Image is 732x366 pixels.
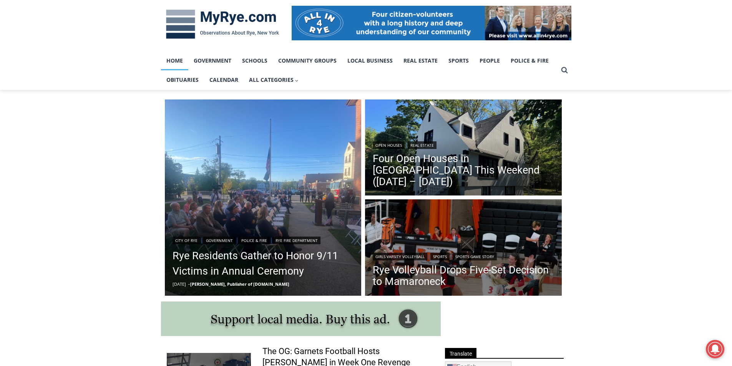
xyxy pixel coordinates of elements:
[203,237,236,244] a: Government
[165,99,362,296] a: Read More Rye Residents Gather to Honor 9/11 Victims in Annual Ceremony
[273,51,342,70] a: Community Groups
[190,281,289,287] a: [PERSON_NAME], Publisher of [DOMAIN_NAME]
[173,235,354,244] div: | | |
[373,251,554,260] div: | |
[173,248,354,279] a: Rye Residents Gather to Honor 9/11 Victims in Annual Ceremony
[342,51,398,70] a: Local Business
[79,48,113,92] div: "the precise, almost orchestrated movements of cutting and assembling sushi and [PERSON_NAME] mak...
[505,51,554,70] a: Police & Fire
[365,99,562,198] img: 506 Midland Avenue, Rye
[161,51,188,70] a: Home
[239,237,270,244] a: Police & Fire
[365,199,562,298] img: (PHOTO: The Rye Volleyball team celebrates a point against the Mamaroneck Tigers on September 11,...
[194,0,363,75] div: "[PERSON_NAME] and I covered the [DATE] Parade, which was a really eye opening experience as I ha...
[165,99,362,296] img: (PHOTO: The City of Rye's annual September 11th Commemoration Ceremony on Thursday, September 11,...
[365,199,562,298] a: Read More Rye Volleyball Drops Five-Set Decision to Mamaroneck
[373,140,554,149] div: |
[443,51,474,70] a: Sports
[244,70,304,89] button: Child menu of All Categories
[558,63,571,77] button: View Search Form
[373,253,427,260] a: Girls Varsity Volleyball
[188,281,190,287] span: –
[430,253,450,260] a: Sports
[161,51,558,90] nav: Primary Navigation
[365,99,562,198] a: Read More Four Open Houses in Rye This Weekend (September 13 – 14)
[161,4,284,44] img: MyRye.com
[188,51,237,70] a: Government
[2,79,75,108] span: Open Tues. - Sun. [PHONE_NUMBER]
[398,51,443,70] a: Real Estate
[161,301,441,336] img: support local media, buy this ad
[373,264,554,287] a: Rye Volleyball Drops Five-Set Decision to Mamaroneck
[173,281,186,287] time: [DATE]
[292,6,571,40] img: All in for Rye
[445,348,476,358] span: Translate
[161,70,204,89] a: Obituaries
[204,70,244,89] a: Calendar
[185,75,372,96] a: Intern @ [DOMAIN_NAME]
[201,76,356,94] span: Intern @ [DOMAIN_NAME]
[0,77,77,96] a: Open Tues. - Sun. [PHONE_NUMBER]
[237,51,273,70] a: Schools
[373,141,405,149] a: Open Houses
[273,237,320,244] a: Rye Fire Department
[474,51,505,70] a: People
[373,153,554,187] a: Four Open Houses in [GEOGRAPHIC_DATA] This Weekend ([DATE] – [DATE])
[453,253,497,260] a: Sports Game Story
[173,237,200,244] a: City of Rye
[408,141,437,149] a: Real Estate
